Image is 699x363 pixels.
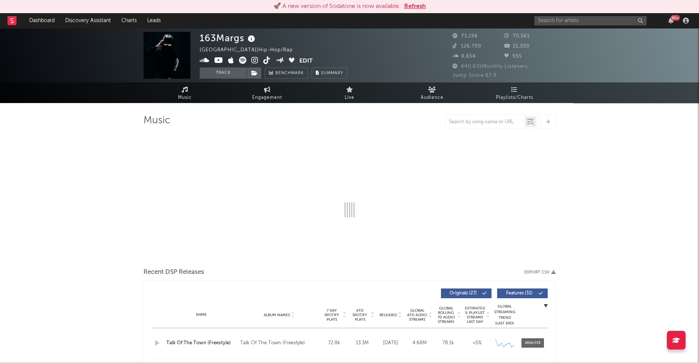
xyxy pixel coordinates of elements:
[465,339,490,347] div: <5%
[226,82,308,103] a: Engagement
[200,46,302,55] div: [GEOGRAPHIC_DATA] | Hip-Hop/Rap
[446,291,480,296] span: Originals ( 27 )
[445,119,524,125] input: Search by song name or URL
[453,34,478,39] span: 73,196
[496,93,533,102] span: Playlists/Charts
[504,44,530,49] span: 21,300
[350,308,370,322] span: ATD Spotify Plays
[441,288,491,298] button: Originals(27)
[299,57,313,66] button: Edit
[350,339,374,347] div: 13.3M
[407,339,432,347] div: 4.68M
[534,16,647,25] input: Search for artists
[504,34,530,39] span: 70,561
[497,288,548,298] button: Features(31)
[421,93,444,102] span: Audience
[166,339,236,347] a: Talk Of The Town (Freestyle)
[116,13,142,28] a: Charts
[391,82,473,103] a: Audience
[178,93,192,102] span: Music
[453,73,497,78] span: Jump Score: 67.9
[24,13,60,28] a: Dashboard
[308,82,391,103] a: Live
[493,304,516,326] div: Global Streaming Trend (Last 60D)
[668,18,674,24] button: 99+
[143,268,204,277] span: Recent DSP Releases
[345,93,354,102] span: Live
[465,306,485,324] span: Estimated % Playlist Streams Last Day
[453,54,476,59] span: 8,654
[453,64,528,69] span: 640,635 Monthly Listeners
[473,82,556,103] a: Playlists/Charts
[252,93,282,102] span: Engagement
[142,13,166,28] a: Leads
[379,313,397,317] span: Released
[312,67,347,79] button: Summary
[436,306,456,324] span: Global Rolling 7D Audio Streams
[524,270,556,275] button: Export CSV
[264,313,290,317] span: Album Names
[502,291,536,296] span: Features ( 31 )
[240,339,305,348] div: Talk Of The Town (Freestyle)
[436,339,461,347] div: 78.1k
[143,82,226,103] a: Music
[265,67,308,79] a: Benchmark
[322,308,342,322] span: 7 Day Spotify Plays
[321,71,343,75] span: Summary
[60,13,116,28] a: Discovery Assistant
[453,44,481,49] span: 126,700
[275,69,304,78] span: Benchmark
[322,339,346,347] div: 72.8k
[273,2,400,11] div: 🚀 A new version of Sodatone is now available.
[504,54,522,59] span: 955
[378,339,403,347] div: [DATE]
[200,32,257,44] div: 163Margs
[200,67,246,79] button: Track
[404,2,426,11] button: Refresh
[671,15,680,21] div: 99 +
[407,308,427,322] span: Global ATD Audio Streams
[166,312,236,318] div: Name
